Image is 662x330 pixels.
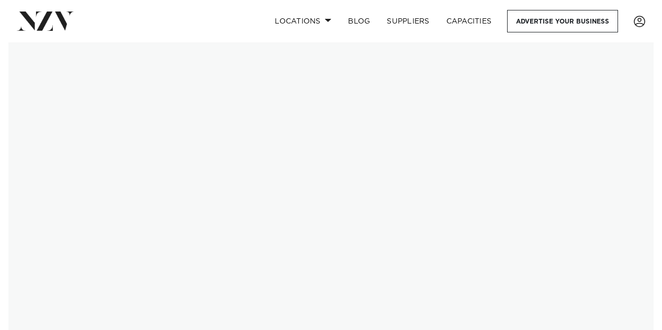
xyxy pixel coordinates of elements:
a: SUPPLIERS [378,10,437,32]
img: nzv-logo.png [17,12,74,30]
a: Capacities [438,10,500,32]
a: Locations [266,10,340,32]
a: BLOG [340,10,378,32]
a: Advertise your business [507,10,618,32]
